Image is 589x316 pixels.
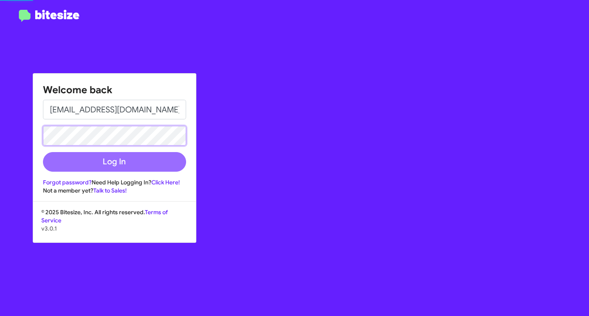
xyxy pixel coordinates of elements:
[41,208,168,224] a: Terms of Service
[43,186,186,195] div: Not a member yet?
[33,208,196,242] div: © 2025 Bitesize, Inc. All rights reserved.
[43,152,186,172] button: Log In
[151,179,180,186] a: Click Here!
[43,83,186,96] h1: Welcome back
[93,187,127,194] a: Talk to Sales!
[43,178,186,186] div: Need Help Logging In?
[43,100,186,119] input: Email address
[43,179,92,186] a: Forgot password?
[41,224,188,233] p: v3.0.1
